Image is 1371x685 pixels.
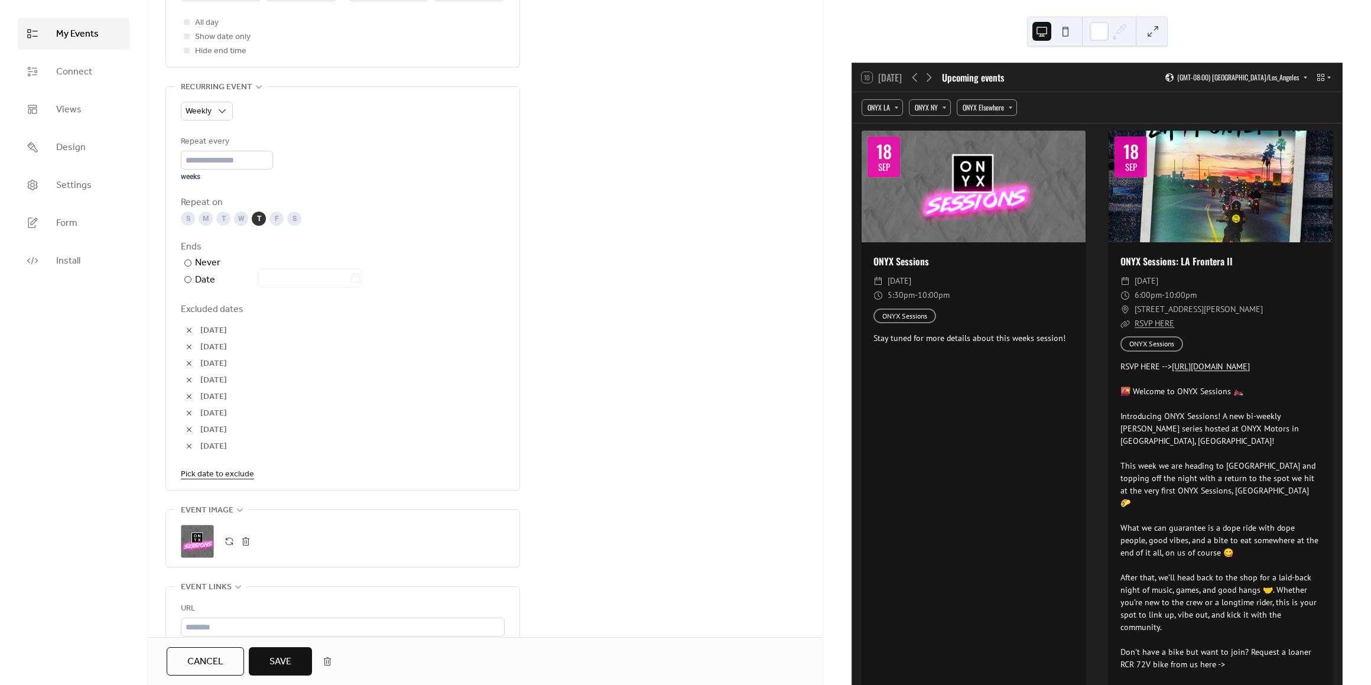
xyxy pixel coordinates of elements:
span: [DATE] [888,274,911,288]
div: 18 [1123,142,1139,160]
span: Hide end time [195,44,246,59]
div: T [252,212,266,226]
a: My Events [18,18,129,50]
div: Never [195,256,221,270]
span: Excluded dates [181,303,505,317]
span: Pick date to exclude [181,468,254,482]
span: [DATE] [200,374,505,388]
span: Show date only [195,30,251,44]
span: Design [56,141,86,155]
span: [DATE] [1135,274,1158,288]
a: Views [18,93,129,125]
span: Cancel [187,655,223,669]
div: Sep [878,163,890,171]
span: [DATE] [200,324,505,338]
div: Upcoming events [942,70,1004,85]
div: S [181,212,195,226]
div: ​ [1120,317,1130,331]
span: Weekly [186,103,212,119]
span: - [915,288,918,303]
div: F [269,212,284,226]
span: Form [56,216,77,231]
span: (GMT-08:00) [GEOGRAPHIC_DATA]/Los_Angeles [1177,74,1299,81]
span: [DATE] [200,340,505,355]
div: M [199,212,213,226]
div: Date [195,272,362,288]
div: Stay tuned for more details about this weeks session! [862,332,1086,345]
div: Repeat every [181,135,271,149]
div: Ends [181,240,502,254]
span: [DATE] [200,440,505,454]
div: ONYX Sessions [862,254,1086,268]
span: Settings [56,178,92,193]
a: Install [18,245,129,277]
span: Views [56,103,82,117]
span: - [1162,288,1165,303]
span: Save [269,655,291,669]
span: [STREET_ADDRESS][PERSON_NAME] [1135,303,1263,317]
div: Repeat on [181,196,502,210]
div: URL [181,602,502,616]
span: [DATE] [200,407,505,421]
span: 10:00pm [918,288,950,303]
button: Save [249,647,312,676]
span: [DATE] [200,390,505,404]
div: ​ [873,274,883,288]
a: [URL][DOMAIN_NAME] [1172,361,1250,372]
span: My Events [56,27,99,41]
div: ​ [873,288,883,303]
span: 10:00pm [1165,288,1197,303]
div: T [216,212,230,226]
a: Design [18,131,129,163]
span: Connect [56,65,92,79]
span: [DATE] [200,357,505,371]
a: Form [18,207,129,239]
span: 6:00pm [1135,288,1162,303]
div: Sep [1125,163,1137,171]
div: weeks [181,172,273,181]
div: S [287,212,301,226]
div: ; [181,525,214,558]
span: Install [56,254,80,268]
div: W [234,212,248,226]
span: Recurring event [181,80,252,95]
button: Cancel [167,647,244,676]
a: Connect [18,56,129,87]
div: ​ [1120,288,1130,303]
a: Settings [18,169,129,201]
a: RSVP HERE [1135,318,1174,329]
span: Event image [181,504,233,518]
span: 5:30pm [888,288,915,303]
span: [DATE] [200,423,505,437]
div: 18 [876,142,892,160]
div: ​ [1120,274,1130,288]
a: ONYX Sessions: LA Frontera II [1120,254,1233,268]
span: Event links [181,580,232,595]
span: All day [195,16,219,30]
div: ​ [1120,303,1130,317]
